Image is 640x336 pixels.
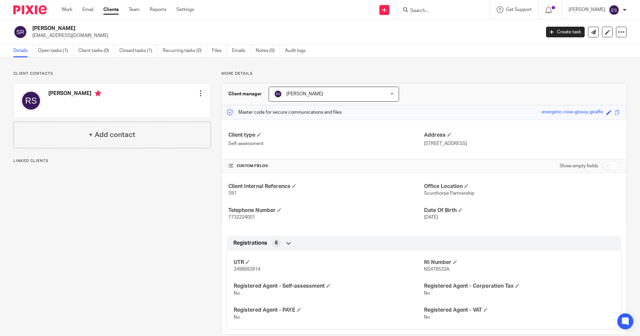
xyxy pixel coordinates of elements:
[424,140,620,147] p: [STREET_ADDRESS]
[234,283,424,290] h4: Registered Agent - Self-assessment
[569,6,605,13] p: [PERSON_NAME]
[506,7,532,12] span: Get Support
[234,267,260,272] span: 2496693914
[234,315,240,320] span: No
[228,191,237,196] span: S91
[234,307,424,314] h4: Registered Agent - PAYE
[424,191,474,196] span: Scunthorpe Partnership
[424,267,449,272] span: NS476533A
[424,207,620,214] h4: Date Of Birth
[163,44,207,57] a: Recurring tasks (0)
[48,90,101,98] h4: [PERSON_NAME]
[424,215,438,220] span: [DATE]
[13,158,211,164] p: Linked clients
[275,240,278,246] span: 6
[546,27,585,37] a: Create task
[89,130,135,140] h4: + Add contact
[424,283,614,290] h4: Registered Agent - Corporation Tax
[13,44,33,57] a: Details
[103,6,119,13] a: Clients
[13,25,27,39] img: svg%3E
[13,5,47,14] img: Pixie
[32,25,435,32] h2: [PERSON_NAME]
[234,291,240,296] span: No
[410,8,470,14] input: Search
[129,6,140,13] a: Team
[212,44,227,57] a: Files
[82,6,93,13] a: Email
[234,259,424,266] h4: UTR
[232,44,251,57] a: Emails
[32,32,536,39] p: [EMAIL_ADDRESS][DOMAIN_NAME]
[62,6,72,13] a: Work
[221,71,627,76] p: More details
[424,291,430,296] span: No
[424,315,430,320] span: No
[228,207,424,214] h4: Telephone Number
[256,44,280,57] a: Notes (0)
[150,6,166,13] a: Reports
[609,5,619,15] img: svg%3E
[228,215,255,220] span: 7732224001
[228,140,424,147] p: Self-assessment
[176,6,194,13] a: Settings
[228,132,424,139] h4: Client type
[424,259,614,266] h4: NI Number
[38,44,73,57] a: Open tasks (1)
[13,71,211,76] p: Client contacts
[20,90,42,111] img: svg%3E
[542,109,603,116] div: energetic-rose-glossy-giraffe
[274,90,282,98] img: svg%3E
[424,307,614,314] h4: Registered Agent - VAT
[560,163,598,169] label: Show empty fields
[95,90,101,97] i: Primary
[233,240,267,247] span: Registrations
[227,109,342,116] p: Master code for secure communications and files
[286,92,323,96] span: [PERSON_NAME]
[424,132,620,139] h4: Address
[424,183,620,190] h4: Office Location
[228,91,262,97] h3: Client manager
[228,163,424,169] h4: CUSTOM FIELDS
[119,44,158,57] a: Closed tasks (1)
[285,44,311,57] a: Audit logs
[228,183,424,190] h4: Client Internal Reference
[78,44,114,57] a: Client tasks (0)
